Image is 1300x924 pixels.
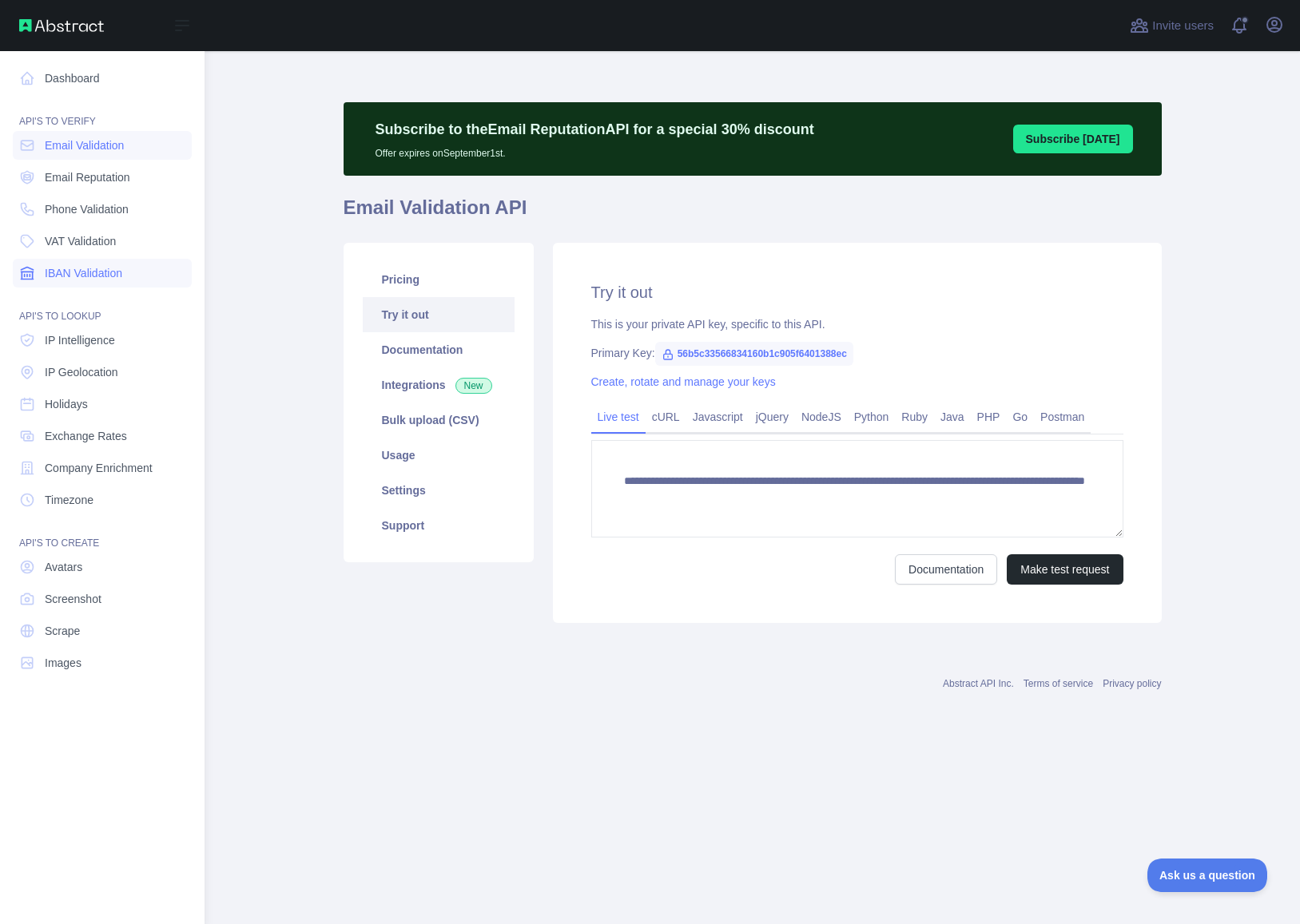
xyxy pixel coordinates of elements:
iframe: Toggle Customer Support [1147,859,1268,892]
div: This is your private API key, specific to this API. [591,316,1123,332]
span: Company Enrichment [45,460,153,476]
div: API'S TO CREATE [13,518,192,549]
div: Primary Key: [591,345,1123,361]
a: Go [1006,404,1034,430]
span: Exchange Rates [45,428,127,444]
a: Postman [1034,404,1091,430]
a: Python [848,404,896,430]
a: Abstract API Inc. [943,678,1014,689]
div: API'S TO VERIFY [13,96,192,128]
a: Privacy policy [1103,678,1161,689]
a: Email Validation [13,131,192,160]
a: Images [13,648,192,677]
span: Phone Validation [45,201,129,217]
span: Holidays [45,396,88,412]
a: Dashboard [13,64,192,93]
a: jQuery [749,404,795,430]
a: Documentation [895,554,997,585]
a: Integrations New [363,367,515,403]
h2: Try it out [591,281,1123,303]
h1: Email Validation API [344,195,1162,233]
a: IBAN Validation [13,259,192,288]
a: Email Reputation [13,163,192,192]
a: Try it out [363,297,515,332]
span: Invite users [1152,17,1214,35]
button: Subscribe [DATE] [1013,125,1133,153]
a: Documentation [363,332,515,367]
a: Terms of service [1024,678,1093,689]
span: Scrape [45,623,80,639]
a: Exchange Rates [13,422,192,450]
a: Create, rotate and manage your keys [591,375,776,388]
button: Make test request [1007,554,1123,585]
a: Settings [363,473,515,508]
a: Company Enrichment [13,454,192,482]
span: Images [45,655,81,671]
button: Invite users [1127,13,1217,38]
a: Avatars [13,553,192,581]
a: Bulk upload (CSV) [363,403,515,438]
span: IBAN Validation [45,265,122,281]
a: NodeJS [795,404,848,430]
a: cURL [646,404,686,430]
p: Subscribe to the Email Reputation API for a special 30 % discount [376,118,814,141]
span: Avatars [45,559,82,575]
span: Email Reputation [45,169,130,185]
a: IP Intelligence [13,326,192,355]
a: Timezone [13,486,192,514]
a: Screenshot [13,585,192,613]
div: API'S TO LOOKUP [13,291,192,323]
a: Ruby [895,404,934,430]
a: Phone Validation [13,195,192,224]
a: Live test [591,404,646,430]
span: Email Validation [45,137,124,153]
span: Screenshot [45,591,101,607]
a: Java [934,404,971,430]
a: Holidays [13,390,192,418]
a: VAT Validation [13,227,192,256]
a: PHP [971,404,1007,430]
span: Timezone [45,492,93,508]
span: New [455,378,492,394]
a: Pricing [363,262,515,297]
a: Support [363,508,515,543]
span: IP Geolocation [45,364,118,380]
img: Abstract API [19,19,104,32]
a: IP Geolocation [13,358,192,387]
span: 56b5c33566834160b1c905f6401388ec [655,342,853,366]
p: Offer expires on September 1st. [376,141,814,160]
a: Javascript [686,404,749,430]
a: Scrape [13,617,192,645]
span: IP Intelligence [45,332,115,348]
span: VAT Validation [45,233,116,249]
a: Usage [363,438,515,473]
